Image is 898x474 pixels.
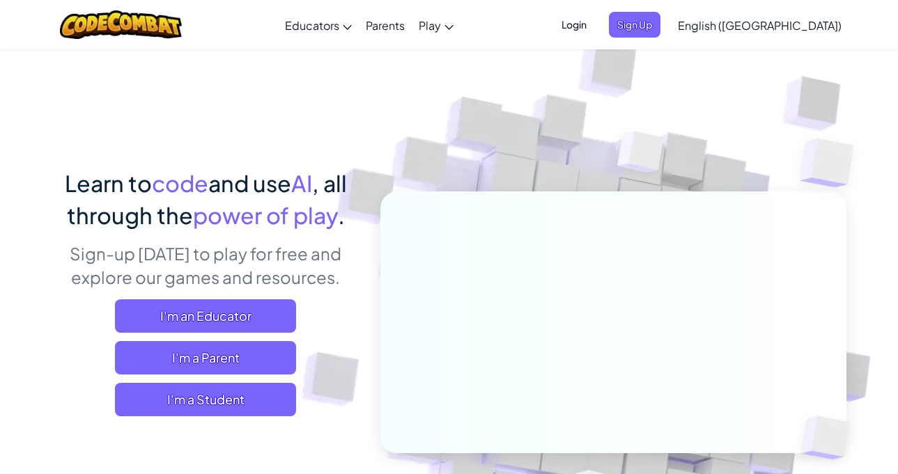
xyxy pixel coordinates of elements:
[359,6,412,44] a: Parents
[208,169,291,197] span: and use
[65,169,152,197] span: Learn to
[52,242,359,289] p: Sign-up [DATE] to play for free and explore our games and resources.
[671,6,849,44] a: English ([GEOGRAPHIC_DATA])
[338,201,345,229] span: .
[591,104,691,207] img: Overlap cubes
[553,12,595,38] button: Login
[419,18,441,33] span: Play
[152,169,208,197] span: code
[412,6,460,44] a: Play
[772,104,892,222] img: Overlap cubes
[115,383,296,416] button: I'm a Student
[678,18,842,33] span: English ([GEOGRAPHIC_DATA])
[115,341,296,374] a: I'm a Parent
[291,169,312,197] span: AI
[60,10,182,39] img: CodeCombat logo
[285,18,339,33] span: Educators
[115,299,296,333] a: I'm an Educator
[193,201,338,229] span: power of play
[609,12,660,38] button: Sign Up
[278,6,359,44] a: Educators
